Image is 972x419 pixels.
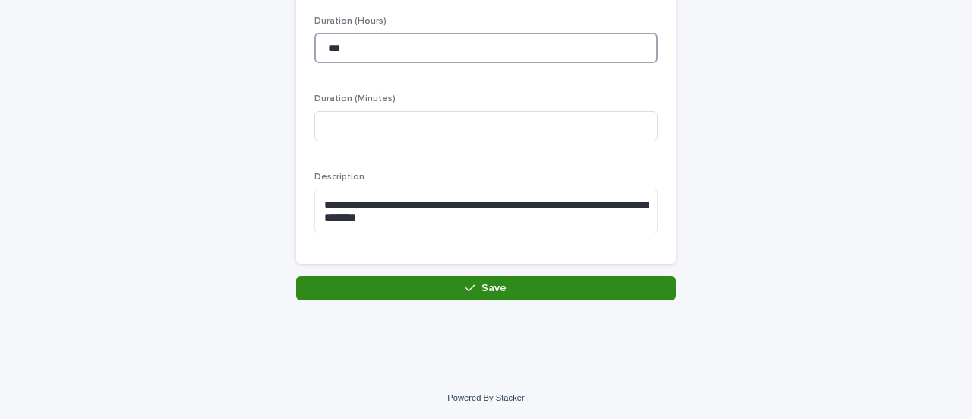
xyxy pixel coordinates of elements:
span: Save [481,283,507,294]
span: Duration (Hours) [314,17,387,26]
span: Duration (Minutes) [314,94,396,103]
span: Description [314,173,364,182]
button: Save [296,276,676,300]
a: Powered By Stacker [447,393,524,402]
